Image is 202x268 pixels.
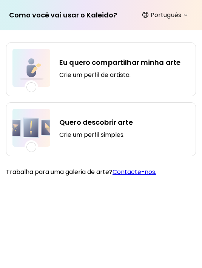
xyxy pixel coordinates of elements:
h5: Como você vai usar o Kaleido? [9,11,117,19]
div: Português [145,9,190,21]
a: Contacte-nos. [113,168,156,176]
img: Language [142,12,148,18]
img: illustration [12,109,50,147]
h5: Trabalha para uma galeria de arte? [6,168,196,188]
h5: Crie um perfil de artista. [59,71,180,79]
h4: Quero descobrir arte [59,117,133,128]
h5: Crie um perfil simples. [59,131,133,139]
img: illustration [12,49,50,87]
h4: Eu quero compartilhar minha arte [59,57,180,68]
